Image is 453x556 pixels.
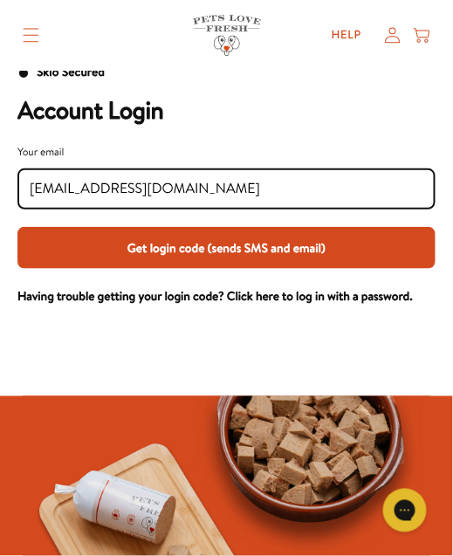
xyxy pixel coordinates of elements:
svg: Security [17,65,30,78]
iframe: Gorgias live chat messenger [374,483,436,539]
img: Pets Love Fresh [193,14,261,55]
a: Having trouble getting your login code? Click here to log in with a password. [17,287,413,305]
div: Skio Secured [37,62,105,83]
a: Skio Secured [17,62,105,97]
div: Your email [17,143,436,161]
a: Help [319,18,374,51]
button: Get login code (sends SMS and email) [17,227,436,269]
summary: Translation missing: en.sections.header.menu [10,15,52,56]
h2: Account Login [17,96,436,126]
input: Your email input field [30,179,423,198]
